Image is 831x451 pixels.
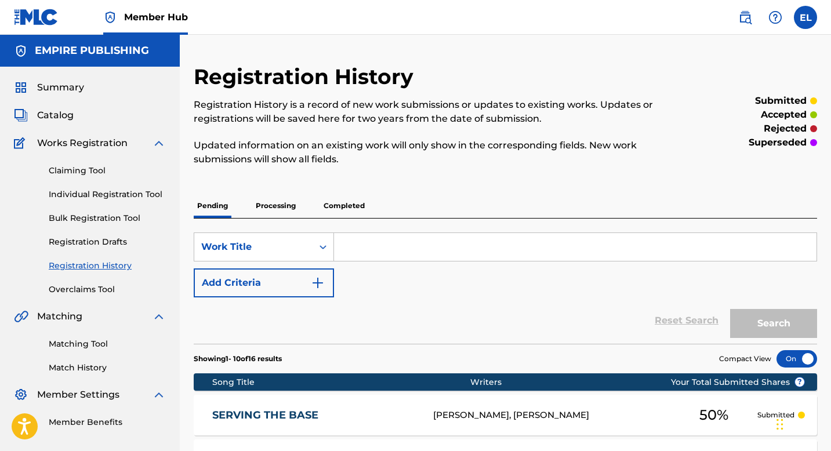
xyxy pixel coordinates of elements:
div: User Menu [794,6,817,29]
div: Song Title [212,376,470,388]
p: submitted [755,94,807,108]
span: Member Hub [124,10,188,24]
img: Works Registration [14,136,29,150]
a: Match History [49,362,166,374]
a: Matching Tool [49,338,166,350]
div: Drag [776,407,783,442]
span: Your Total Submitted Shares [671,376,805,388]
span: 50 % [699,405,728,425]
p: superseded [749,136,807,150]
img: Catalog [14,108,28,122]
img: help [768,10,782,24]
span: Summary [37,81,84,94]
p: Completed [320,194,368,218]
img: Member Settings [14,388,28,402]
span: Catalog [37,108,74,122]
iframe: Resource Center [799,286,831,379]
div: Work Title [201,240,306,254]
span: Member Settings [37,388,119,402]
div: [PERSON_NAME], [PERSON_NAME] [433,409,670,422]
a: Overclaims Tool [49,283,166,296]
img: Matching [14,310,28,323]
span: Compact View [719,354,771,364]
div: Writers [470,376,707,388]
h5: EMPIRE PUBLISHING [35,44,149,57]
img: Summary [14,81,28,94]
img: Top Rightsholder [103,10,117,24]
a: Public Search [734,6,757,29]
img: Accounts [14,44,28,58]
img: search [738,10,752,24]
p: rejected [764,122,807,136]
img: expand [152,388,166,402]
form: Search Form [194,232,817,344]
img: expand [152,136,166,150]
a: CatalogCatalog [14,108,74,122]
p: Processing [252,194,299,218]
a: Bulk Registration Tool [49,212,166,224]
a: Individual Registration Tool [49,188,166,201]
span: Works Registration [37,136,128,150]
iframe: Chat Widget [773,395,831,451]
span: Matching [37,310,82,323]
button: Add Criteria [194,268,334,297]
p: Registration History is a record of new work submissions or updates to existing works. Updates or... [194,98,674,126]
p: Updated information on an existing work will only show in the corresponding fields. New work subm... [194,139,674,166]
p: accepted [761,108,807,122]
img: MLC Logo [14,9,59,26]
a: SummarySummary [14,81,84,94]
span: ? [795,377,804,387]
p: Pending [194,194,231,218]
a: Registration Drafts [49,236,166,248]
img: 9d2ae6d4665cec9f34b9.svg [311,276,325,290]
a: Claiming Tool [49,165,166,177]
a: Registration History [49,260,166,272]
a: Member Benefits [49,416,166,428]
a: SERVING THE BASE [212,409,418,422]
div: Help [764,6,787,29]
h2: Registration History [194,64,419,90]
p: Submitted [757,410,794,420]
p: Showing 1 - 10 of 16 results [194,354,282,364]
img: expand [152,310,166,323]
